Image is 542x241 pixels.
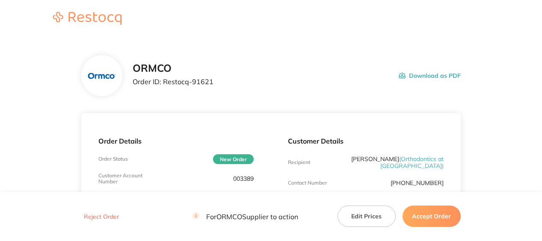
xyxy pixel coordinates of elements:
img: Restocq logo [44,12,130,25]
button: Reject Order [81,213,121,220]
a: Restocq logo [44,12,130,26]
button: Edit Prices [338,206,396,227]
span: New Order [213,154,254,164]
p: Customer Details [288,137,443,145]
button: Download as PDF [399,62,461,89]
p: Order ID: Restocq- 91621 [133,78,213,85]
button: Accept Order [403,206,461,227]
p: For ORMCO Supplier to action [193,212,298,220]
p: Contact Number [288,180,327,186]
h2: ORMCO [133,62,213,74]
p: Order Details [98,137,254,145]
p: 003389 [233,175,254,182]
p: Recipient [288,159,310,165]
p: Customer Account Number [98,173,150,185]
p: [PERSON_NAME] [340,156,444,169]
p: [PHONE_NUMBER] [391,179,444,186]
img: MTVqNWk0OQ [88,73,116,79]
span: ( Orthodontics at [GEOGRAPHIC_DATA] ) [380,155,444,170]
p: Order Status [98,156,128,162]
